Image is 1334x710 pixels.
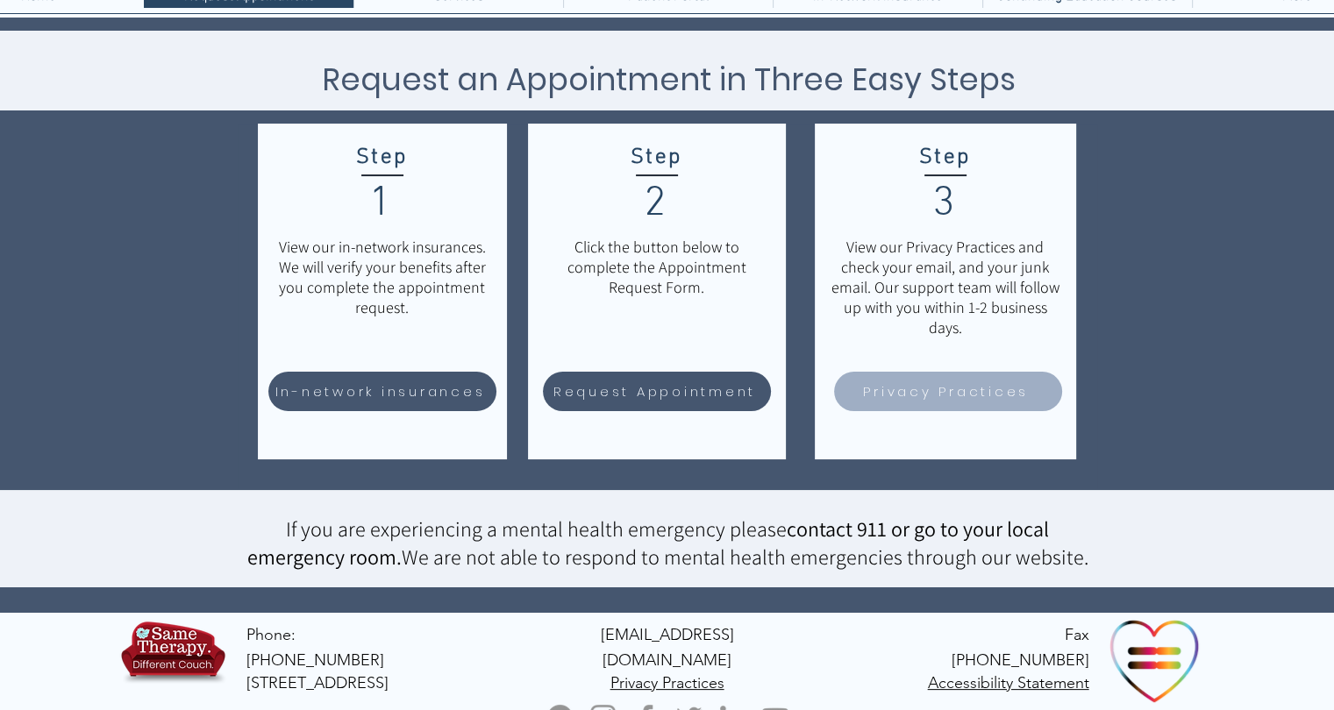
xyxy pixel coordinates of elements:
[369,179,394,230] span: 1
[829,237,1062,337] p: View our Privacy Practices and check your email, and your junk email. Our support team will follo...
[237,515,1099,571] p: If you are experiencing a mental health emergency please We are not able to respond to mental hea...
[356,145,408,171] span: Step
[553,381,756,401] span: Request Appointment
[631,145,682,171] span: Step
[601,625,734,670] span: [EMAIL_ADDRESS][DOMAIN_NAME]
[271,237,494,317] p: View our in-network insurances. We will verify your benefits after you complete the appointment r...
[275,381,486,401] span: In-network insurances
[834,372,1062,411] a: Privacy Practices
[919,145,971,171] span: Step
[610,672,724,692] a: Privacy Practices
[268,372,496,411] a: In-network insurances
[246,673,389,692] span: [STREET_ADDRESS]
[932,179,957,230] span: 3
[1108,613,1202,707] img: Ally Organization
[863,381,1029,401] span: Privacy Practices
[118,618,229,695] img: TBH.US
[238,56,1100,103] h3: Request an Appointment in Three Easy Steps
[928,672,1089,692] a: Accessibility Statement
[546,237,768,297] p: Click the button below to complete the Appointment Request Form.
[601,624,734,670] a: [EMAIL_ADDRESS][DOMAIN_NAME]
[644,179,668,230] span: 2
[247,515,1050,571] span: contact 911 or go to your local emergency room.
[543,372,771,411] a: Request Appointment
[246,625,384,670] a: Phone: [PHONE_NUMBER]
